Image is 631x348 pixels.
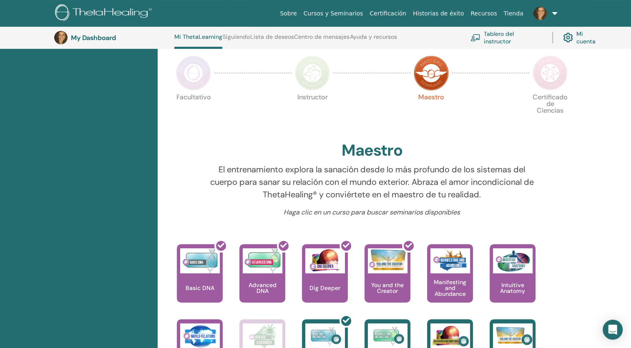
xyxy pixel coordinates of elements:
[470,34,480,41] img: chalkboard-teacher.svg
[174,33,222,49] a: Mi ThetaLearning
[365,282,410,294] p: You and the Creator
[176,55,211,91] img: Practitioner
[410,6,467,21] a: Historias de éxito
[427,244,473,319] a: Manifesting and Abundance Manifesting and Abundance
[366,6,410,21] a: Certificación
[350,33,397,47] a: Ayuda y recursos
[295,94,330,129] p: Instructor
[207,207,537,217] p: Haga clic en un curso para buscar seminarios disponibles
[55,4,155,23] img: logo.png
[470,28,542,47] a: Tablero del instructor
[342,141,402,160] h2: Maestro
[365,244,410,319] a: You and the Creator You and the Creator
[490,282,535,294] p: Intuitive Anatomy
[177,244,223,319] a: Basic DNA Basic DNA
[294,33,349,47] a: Centro de mensajes
[490,244,535,319] a: Intuitive Anatomy Intuitive Anatomy
[563,28,604,47] a: Mi cuenta
[430,248,470,273] img: Manifesting and Abundance
[493,248,533,273] img: Intuitive Anatomy
[302,244,348,319] a: Dig Deeper Dig Deeper
[176,94,211,129] p: Facultativo
[300,6,367,21] a: Cursos y Seminarios
[239,244,285,319] a: Advanced DNA Advanced DNA
[295,55,330,91] img: Instructor
[305,248,345,273] img: Dig Deeper
[563,30,573,45] img: cog.svg
[414,94,449,129] p: Maestro
[239,282,285,294] p: Advanced DNA
[71,34,154,42] h3: My Dashboard
[54,31,68,44] img: default.jpg
[306,285,344,291] p: Dig Deeper
[243,248,282,273] img: Advanced DNA
[414,55,449,91] img: Master
[533,94,568,129] p: Certificado de Ciencias
[500,6,527,21] a: Tienda
[467,6,500,21] a: Recursos
[277,6,300,21] a: Sobre
[250,33,294,47] a: Lista de deseos
[180,248,220,273] img: Basic DNA
[427,279,473,297] p: Manifesting and Abundance
[368,248,407,271] img: You and the Creator
[223,33,250,47] a: Siguiendo
[207,163,537,201] p: El entrenamiento explora la sanación desde lo más profundo de los sistemas del cuerpo para sanar ...
[533,7,547,20] img: default.jpg
[603,320,623,340] div: Open Intercom Messenger
[533,55,568,91] img: Certificate of Science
